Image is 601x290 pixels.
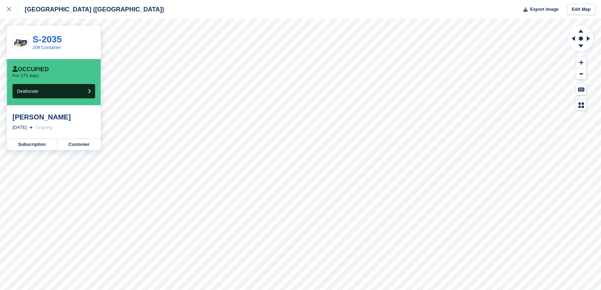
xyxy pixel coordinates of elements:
[18,5,164,14] div: [GEOGRAPHIC_DATA] ([GEOGRAPHIC_DATA])
[35,124,52,131] div: Ongoing
[519,4,559,15] button: Export Image
[576,57,586,68] button: Zoom In
[530,6,558,13] span: Export Image
[33,45,61,50] a: 20ft Container
[33,34,62,44] a: S-2035
[7,139,57,150] a: Subscription
[12,73,39,78] p: For 273 days
[12,84,95,98] button: Deallocate
[576,84,586,95] button: Keyboard Shortcuts
[567,4,595,15] a: Edit Map
[576,68,586,80] button: Zoom Out
[576,99,586,111] button: Map Legend
[13,37,29,48] img: 20ft%20Pic.png
[12,113,95,121] div: [PERSON_NAME]
[17,89,38,94] span: Deallocate
[12,124,27,131] div: [DATE]
[12,66,49,73] div: Occupied
[29,126,33,129] img: arrow-right-light-icn-cde0832a797a2874e46488d9cf13f60e5c3a73dbe684e267c42b8395dfbc2abf.svg
[57,139,101,150] a: Customer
